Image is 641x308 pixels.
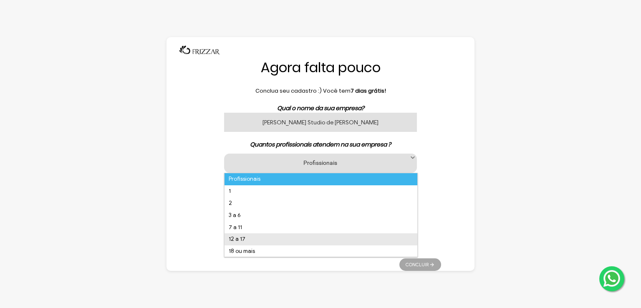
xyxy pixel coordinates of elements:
ul: Pagination [399,254,441,271]
li: 1 [225,185,417,197]
b: 7 dias grátis! [351,87,386,95]
p: Conclua seu cadastro :) Você tem [200,87,441,95]
p: Qual o nome da sua empresa? [200,104,441,113]
img: whatsapp.png [602,268,622,288]
p: Qual sistema utilizava antes? [200,181,441,190]
li: 18 ou mais [225,245,417,258]
li: 2 [225,197,417,210]
li: Profissionais [225,173,417,185]
li: 7 a 11 [225,222,417,234]
li: 12 a 17 [225,233,417,245]
input: Nome da sua empresa [224,113,417,132]
h1: Agora falta pouco [200,59,441,76]
label: Profissionais [235,159,406,167]
p: Veio por algum de nossos parceiros? [200,222,441,231]
li: 3 a 6 [225,210,417,222]
p: Quantos profissionais atendem na sua empresa ? [200,140,441,149]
